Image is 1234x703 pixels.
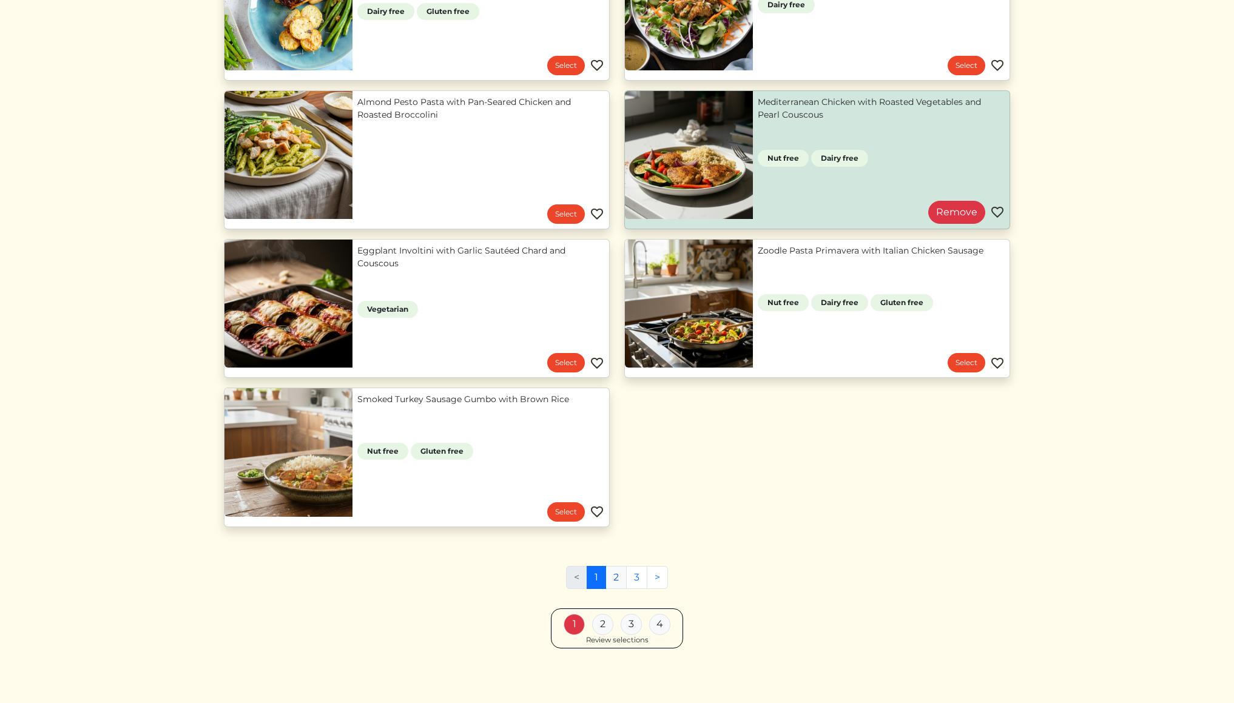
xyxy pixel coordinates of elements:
[647,566,668,589] a: Next
[948,56,985,75] a: Select
[547,353,585,372] a: Select
[590,505,604,519] img: Favorite menu item
[590,207,604,221] img: Favorite menu item
[357,96,604,121] a: Almond Pesto Pasta with Pan-Seared Chicken and Roasted Broccolini
[948,353,985,372] a: Select
[590,356,604,371] img: Favorite menu item
[990,205,1005,220] img: Favorite menu item
[357,244,604,270] a: Eggplant Involtini with Garlic Sautéed Chard and Couscous
[621,614,642,635] div: 3
[564,614,585,635] div: 1
[357,393,604,406] a: Smoked Turkey Sausage Gumbo with Brown Rice
[590,58,604,73] img: Favorite menu item
[547,502,585,522] a: Select
[551,608,683,649] a: 1 2 3 4 Review selections
[626,566,647,589] a: 3
[587,566,606,589] a: 1
[566,566,668,599] nav: Pages
[758,244,1005,257] a: Zoodle Pasta Primavera with Italian Chicken Sausage
[758,96,1005,121] a: Mediterranean Chicken with Roasted Vegetables and Pearl Couscous
[928,201,985,224] a: Remove
[586,635,649,646] div: Review selections
[605,566,627,589] a: 2
[990,356,1005,371] img: Favorite menu item
[547,56,585,75] a: Select
[547,204,585,224] a: Select
[649,614,670,635] div: 4
[990,58,1005,73] img: Favorite menu item
[592,614,613,635] div: 2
